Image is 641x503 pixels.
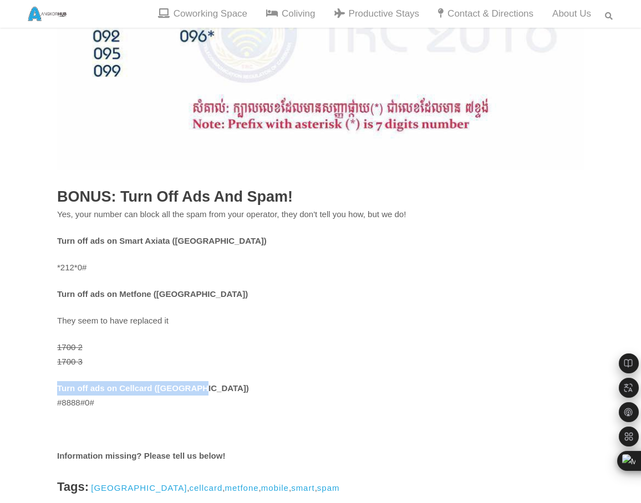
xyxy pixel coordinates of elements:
iframe: Drift Widget Chat Controller [586,448,628,490]
span: Productive Stays [349,8,420,19]
strong: Turn off ads on Smart Axiata ([GEOGRAPHIC_DATA]) [57,236,267,245]
s: 1700 2 [57,342,83,352]
a: spam [317,483,340,492]
a: cellcard [190,483,223,492]
p: Yes, your number can block all the spam from your operator, they don't tell you how, but we do! [57,207,584,222]
h2: BONUS: Turn off ads and spam! [57,187,584,207]
p: They seem to have replaced it [57,314,584,328]
div: , , , , , [57,478,584,497]
h5: Tags: [57,478,89,497]
span: About us [552,8,591,19]
iframe: Drift Widget Chat Window [413,261,634,454]
a: smart [291,483,315,492]
a: metfone [225,483,258,492]
span: Coworking Space [174,8,247,19]
strong: Turn off ads on Cellcard ([GEOGRAPHIC_DATA]) [57,383,249,393]
strong: Turn off ads on Metfone ([GEOGRAPHIC_DATA]) [57,289,248,299]
s: 1700 3 [57,357,83,366]
a: mobile [261,483,289,492]
p: #8888#0# [57,381,584,410]
span: Coliving [282,8,315,19]
strong: Information missing? Please tell us below! [57,451,225,460]
a: [GEOGRAPHIC_DATA] [91,483,187,492]
span: Contact & Directions [447,8,533,19]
